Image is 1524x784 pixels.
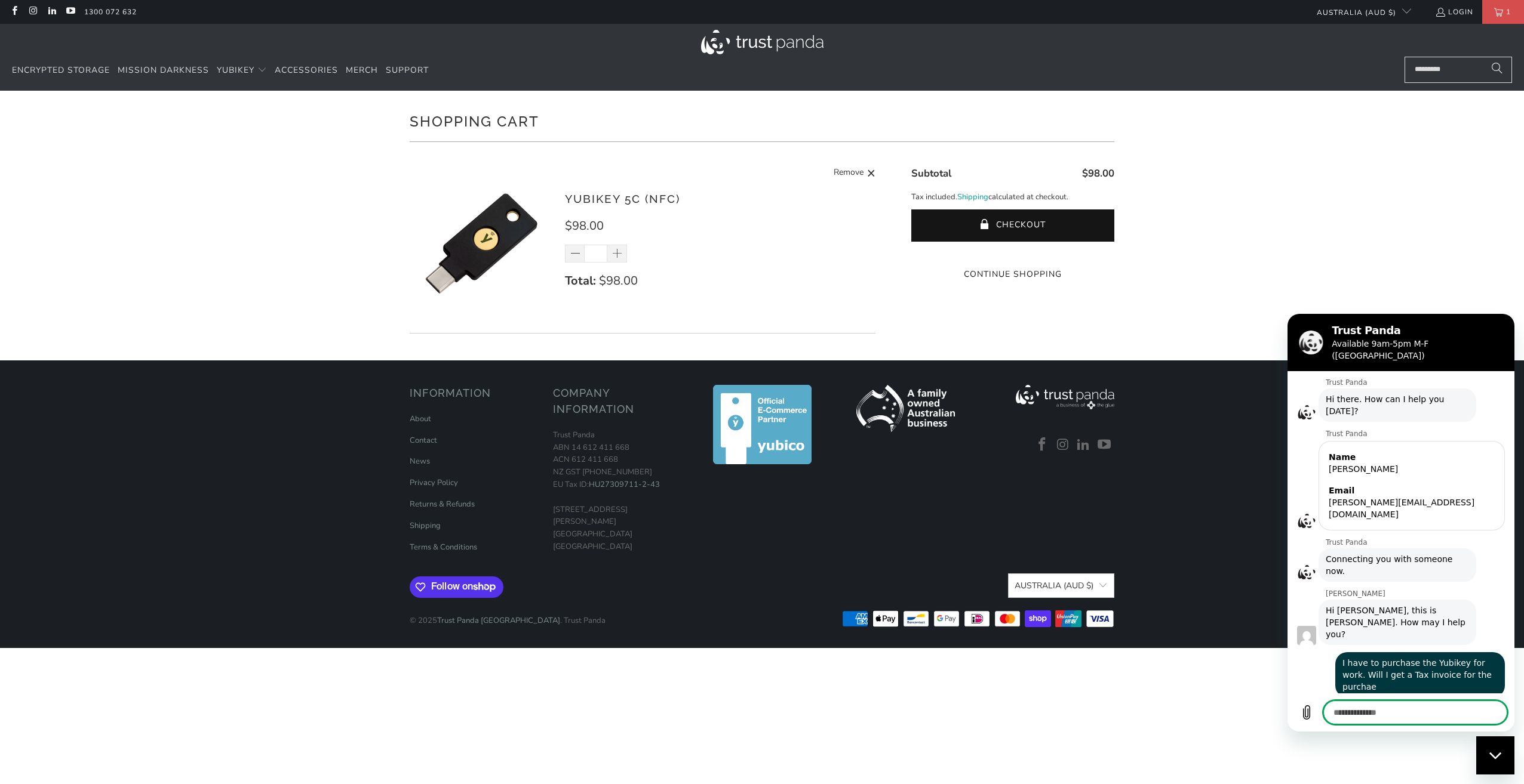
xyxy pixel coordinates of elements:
[599,273,638,289] span: $98.00
[346,64,378,76] span: Merch
[410,456,430,467] a: News
[1008,573,1114,598] button: Australia (AUD $)
[1054,437,1072,453] a: Trust Panda Australia on Instagram
[911,166,951,180] span: Subtotal
[410,413,431,424] a: About
[701,30,824,54] img: Trust Panda Australia
[1095,437,1113,453] a: Trust Panda Australia on YouTube
[118,64,209,76] span: Mission Darkness
[12,64,110,76] span: Encrypted Storage
[911,191,1114,203] p: Tax included. calculated at checkout.
[217,57,267,85] summary: YubiKey
[834,166,864,181] span: Remove
[346,57,378,85] a: Merch
[437,615,560,626] a: Trust Panda [GEOGRAPHIC_DATA]
[410,603,606,627] p: © 2025 . Trust Panda
[565,273,596,289] strong: Total:
[410,435,437,446] a: Contact
[275,64,338,76] span: Accessories
[1082,166,1114,180] span: $98.00
[1288,314,1514,731] iframe: Messaging window
[1075,437,1093,453] a: Trust Panda Australia on LinkedIn
[47,7,57,17] a: Trust Panda Australia on LinkedIn
[911,268,1114,281] a: Continue Shopping
[565,218,604,234] span: $98.00
[12,57,110,85] a: Encrypted Storage
[1405,57,1512,83] input: Search...
[1476,736,1514,774] iframe: Button to launch messaging window, 1 unread message
[27,7,38,17] a: Trust Panda Australia on Instagram
[65,7,75,17] a: Trust Panda Australia on YouTube
[553,429,684,553] p: Trust Panda ABN 14 612 411 668 ACN 612 411 668 NZ GST [PHONE_NUMBER] EU Tax ID: [STREET_ADDRESS][...
[589,479,660,490] a: HU27309711-2-43
[834,166,875,181] a: Remove
[386,64,429,76] span: Support
[410,172,553,315] img: YubiKey 5C (NFC)
[84,5,137,18] a: 1300 072 632
[118,57,209,85] a: Mission Darkness
[410,109,1114,132] h1: Shopping Cart
[1435,5,1473,18] a: Login
[410,499,475,510] a: Returns & Refunds
[911,209,1114,242] button: Checkout
[1033,437,1051,453] a: Trust Panda Australia on Facebook
[565,192,680,205] a: YubiKey 5C (NFC)
[410,520,441,531] a: Shipping
[410,542,477,552] a: Terms & Conditions
[12,57,429,85] nav: Translation missing: en.navigation.header.main_nav
[957,191,988,203] a: Shipping
[1482,57,1512,83] button: Search
[217,64,254,76] span: YubiKey
[410,477,458,488] a: Privacy Policy
[386,57,429,85] a: Support
[275,57,338,85] a: Accessories
[9,7,19,17] a: Trust Panda Australia on Facebook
